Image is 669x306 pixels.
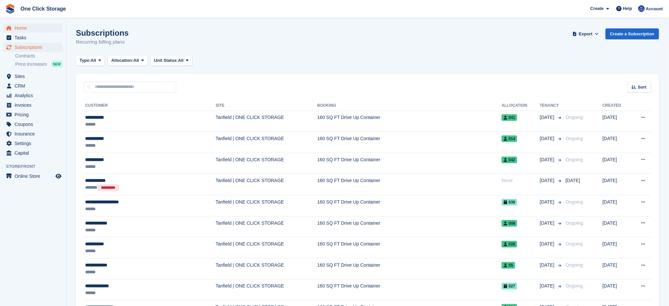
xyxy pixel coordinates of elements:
[603,132,631,153] td: [DATE]
[603,100,631,111] th: Created
[566,262,583,268] span: Ongoing
[566,283,583,288] span: Ongoing
[590,5,604,12] span: Create
[216,237,317,258] td: Tanfield | ONE CLICK STORAGE
[623,5,632,12] span: Help
[108,55,148,66] button: Allocation: All
[638,5,645,12] img: Thomas
[566,136,583,141] span: Ongoing
[317,132,502,153] td: 160 SQ FT Drive Up Container
[502,177,540,184] div: None
[502,157,517,163] span: 042
[540,241,556,248] span: [DATE]
[502,241,517,248] span: 028
[540,262,556,269] span: [DATE]
[502,283,517,289] span: 027
[540,283,556,289] span: [DATE]
[178,57,184,64] span: All
[51,61,62,67] div: NEW
[566,220,583,226] span: Ongoing
[3,139,62,148] a: menu
[216,132,317,153] td: Tanfield | ONE CLICK STORAGE
[317,111,502,132] td: 160 SQ FT Drive Up Container
[3,72,62,81] a: menu
[111,57,133,64] span: Allocation:
[15,91,54,100] span: Analytics
[216,279,317,300] td: Tanfield | ONE CLICK STORAGE
[317,174,502,195] td: 160 SQ FT Drive Up Container
[3,100,62,110] a: menu
[603,111,631,132] td: [DATE]
[151,55,192,66] button: Unit Status: All
[317,195,502,216] td: 160 SQ FT Drive Up Container
[216,195,317,216] td: Tanfield | ONE CLICK STORAGE
[76,55,105,66] button: Type: All
[3,23,62,33] a: menu
[15,120,54,129] span: Coupons
[216,111,317,132] td: Tanfield | ONE CLICK STORAGE
[638,84,647,91] span: Sort
[571,28,600,39] button: Export
[502,262,515,269] span: 55
[216,174,317,195] td: Tanfield | ONE CLICK STORAGE
[84,100,216,111] th: Customer
[317,279,502,300] td: 160 SQ FT Drive Up Container
[3,81,62,91] a: menu
[3,110,62,119] a: menu
[317,237,502,258] td: 160 SQ FT Drive Up Container
[606,28,659,39] a: Create a Subscription
[15,110,54,119] span: Pricing
[540,135,556,142] span: [DATE]
[540,114,556,121] span: [DATE]
[317,100,502,111] th: Booking
[3,91,62,100] a: menu
[540,220,556,227] span: [DATE]
[603,258,631,280] td: [DATE]
[603,237,631,258] td: [DATE]
[603,195,631,216] td: [DATE]
[317,216,502,237] td: 160 SQ FT Drive Up Container
[76,28,129,37] h1: Subscriptions
[540,100,563,111] th: Tenancy
[15,33,54,42] span: Tasks
[540,199,556,206] span: [DATE]
[3,148,62,158] a: menu
[15,43,54,52] span: Subscriptions
[216,100,317,111] th: Site
[216,216,317,237] td: Tanfield | ONE CLICK STORAGE
[15,72,54,81] span: Sites
[540,156,556,163] span: [DATE]
[15,53,62,59] a: Contracts
[6,163,66,170] span: Storefront
[15,100,54,110] span: Invoices
[15,23,54,33] span: Home
[502,114,517,121] span: 041
[603,174,631,195] td: [DATE]
[502,135,517,142] span: 014
[540,177,556,184] span: [DATE]
[5,4,15,14] img: stora-icon-8386f47178a22dfd0bd8f6a31ec36ba5ce8667c1dd55bd0f319d3a0aa187defe.svg
[154,57,178,64] span: Unit Status:
[3,120,62,129] a: menu
[216,258,317,280] td: Tanfield | ONE CLICK STORAGE
[317,258,502,280] td: 160 SQ FT Drive Up Container
[566,115,583,120] span: Ongoing
[15,60,62,68] a: Price increases NEW
[3,43,62,52] a: menu
[603,216,631,237] td: [DATE]
[216,153,317,174] td: Tanfield | ONE CLICK STORAGE
[80,57,91,64] span: Type:
[566,241,583,247] span: Ongoing
[502,220,517,227] span: 008
[579,31,592,37] span: Export
[502,199,517,206] span: 039
[603,279,631,300] td: [DATE]
[646,6,663,12] span: Account
[15,61,47,67] span: Price increases
[3,33,62,42] a: menu
[566,199,583,205] span: Ongoing
[317,153,502,174] td: 160 SQ FT Drive Up Container
[15,148,54,158] span: Capital
[566,178,580,183] span: [DATE]
[15,81,54,91] span: CRM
